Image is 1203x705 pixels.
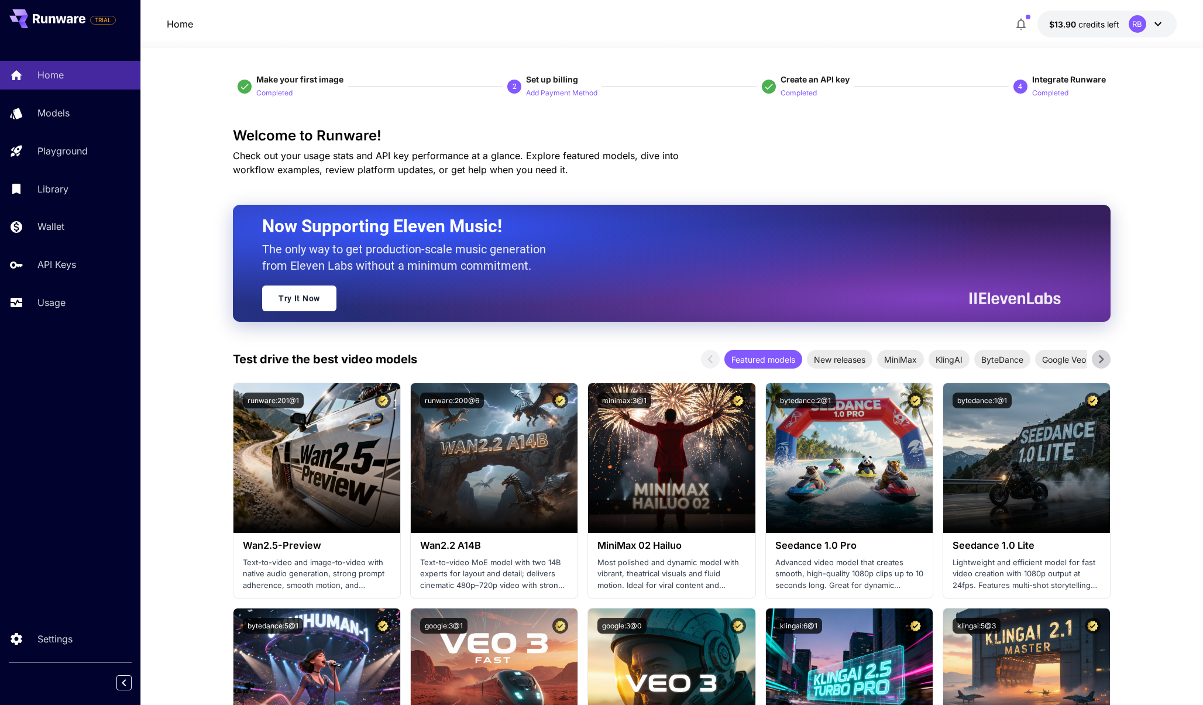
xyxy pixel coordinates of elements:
[943,383,1110,533] img: alt
[766,383,933,533] img: alt
[37,68,64,82] p: Home
[974,353,1030,366] span: ByteDance
[420,618,468,634] button: google:3@1
[167,17,193,31] nav: breadcrumb
[877,350,924,369] div: MiniMax
[37,106,70,120] p: Models
[781,88,817,99] p: Completed
[781,85,817,99] button: Completed
[1035,350,1093,369] div: Google Veo
[597,540,745,551] h3: MiniMax 02 Hailuo
[256,88,293,99] p: Completed
[1018,81,1022,92] p: 4
[552,618,568,634] button: Certified Model – Vetted for best performance and includes a commercial license.
[730,393,746,408] button: Certified Model – Vetted for best performance and includes a commercial license.
[1035,353,1093,366] span: Google Veo
[37,219,64,233] p: Wallet
[526,88,597,99] p: Add Payment Method
[588,383,755,533] img: alt
[929,350,970,369] div: KlingAI
[37,632,73,646] p: Settings
[552,393,568,408] button: Certified Model – Vetted for best performance and includes a commercial license.
[953,557,1101,591] p: Lightweight and efficient model for fast video creation with 1080p output at 24fps. Features mult...
[730,618,746,634] button: Certified Model – Vetted for best performance and includes a commercial license.
[37,144,88,158] p: Playground
[256,74,343,84] span: Make your first image
[775,393,836,408] button: bytedance:2@1
[775,540,923,551] h3: Seedance 1.0 Pro
[807,350,872,369] div: New releases
[953,618,1001,634] button: klingai:5@3
[1085,393,1101,408] button: Certified Model – Vetted for best performance and includes a commercial license.
[233,383,400,533] img: alt
[116,675,132,690] button: Collapse sidebar
[262,286,336,311] a: Try It Now
[775,618,822,634] button: klingai:6@1
[375,393,391,408] button: Certified Model – Vetted for best performance and includes a commercial license.
[526,85,597,99] button: Add Payment Method
[37,295,66,309] p: Usage
[953,393,1012,408] button: bytedance:1@1
[974,350,1030,369] div: ByteDance
[1078,19,1119,29] span: credits left
[243,393,304,408] button: runware:201@1
[262,215,1052,238] h2: Now Supporting Eleven Music!
[1032,88,1068,99] p: Completed
[243,618,303,634] button: bytedance:5@1
[775,557,923,591] p: Advanced video model that creates smooth, high-quality 1080p clips up to 10 seconds long. Great f...
[513,81,517,92] p: 2
[167,17,193,31] a: Home
[781,74,850,84] span: Create an API key
[37,257,76,271] p: API Keys
[1129,15,1146,33] div: RB
[724,350,802,369] div: Featured models
[1037,11,1177,37] button: $13.89786RB
[1032,85,1068,99] button: Completed
[125,672,140,693] div: Collapse sidebar
[243,540,391,551] h3: Wan2.5-Preview
[1032,74,1106,84] span: Integrate Runware
[233,150,679,176] span: Check out your usage stats and API key performance at a glance. Explore featured models, dive int...
[233,128,1111,144] h3: Welcome to Runware!
[929,353,970,366] span: KlingAI
[526,74,578,84] span: Set up billing
[1049,18,1119,30] div: $13.89786
[375,618,391,634] button: Certified Model – Vetted for best performance and includes a commercial license.
[908,618,923,634] button: Certified Model – Vetted for best performance and includes a commercial license.
[262,241,555,274] p: The only way to get production-scale music generation from Eleven Labs without a minimum commitment.
[243,557,391,591] p: Text-to-video and image-to-video with native audio generation, strong prompt adherence, smooth mo...
[91,16,115,25] span: TRIAL
[420,540,568,551] h3: Wan2.2 A14B
[1049,19,1078,29] span: $13.90
[597,557,745,591] p: Most polished and dynamic model with vibrant, theatrical visuals and fluid motion. Ideal for vira...
[420,557,568,591] p: Text-to-video MoE model with two 14B experts for layout and detail; delivers cinematic 480p–720p ...
[953,540,1101,551] h3: Seedance 1.0 Lite
[256,85,293,99] button: Completed
[233,350,417,368] p: Test drive the best video models
[877,353,924,366] span: MiniMax
[807,353,872,366] span: New releases
[411,383,578,533] img: alt
[597,393,651,408] button: minimax:3@1
[37,182,68,196] p: Library
[597,618,647,634] button: google:3@0
[724,353,802,366] span: Featured models
[420,393,484,408] button: runware:200@6
[908,393,923,408] button: Certified Model – Vetted for best performance and includes a commercial license.
[1085,618,1101,634] button: Certified Model – Vetted for best performance and includes a commercial license.
[90,13,116,27] span: Add your payment card to enable full platform functionality.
